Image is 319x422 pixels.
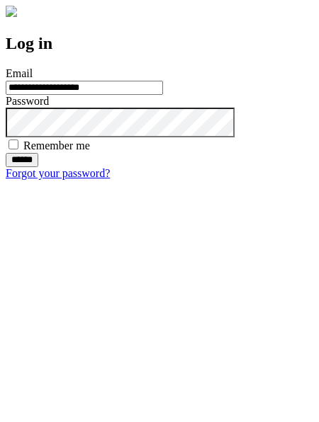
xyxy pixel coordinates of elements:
label: Password [6,95,49,107]
label: Email [6,67,33,79]
a: Forgot your password? [6,167,110,179]
img: logo-4e3dc11c47720685a147b03b5a06dd966a58ff35d612b21f08c02c0306f2b779.png [6,6,17,17]
h2: Log in [6,34,313,53]
label: Remember me [23,139,90,152]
